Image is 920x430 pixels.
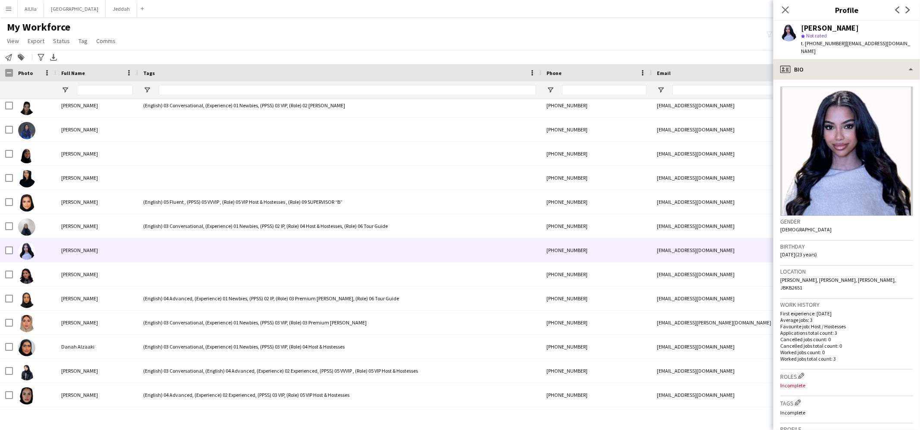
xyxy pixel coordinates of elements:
[36,52,46,62] app-action-btn: Advanced filters
[16,52,26,62] app-action-btn: Add to tag
[541,311,652,334] div: [PHONE_NUMBER]
[652,287,824,310] div: [EMAIL_ADDRESS][DOMAIN_NAME]
[780,323,913,330] p: Favourite job: Host / Hostesses
[780,268,913,275] h3: Location
[44,0,106,17] button: [GEOGRAPHIC_DATA]
[652,262,824,286] div: [EMAIL_ADDRESS][DOMAIN_NAME]
[61,199,98,205] span: [PERSON_NAME]
[18,267,35,284] img: Dana Sayyadah
[138,214,541,238] div: (English) 03 Conversational, (Experience) 01 Newbies, (PPSS) 02 IP, (Role) 04 Host & Hostesses, (...
[138,311,541,334] div: (English) 03 Conversational, (Experience) 01 Newbies, (PPSS) 03 VIP, (Role) 03 Premium [PERSON_NAME]
[18,243,35,260] img: Dana Saleh
[780,277,896,291] span: [PERSON_NAME], [PERSON_NAME], [PERSON_NAME], JBKB2651
[541,93,652,117] div: [PHONE_NUMBER]
[138,287,541,310] div: (English) 04 Advanced, (Experience) 01 Newbies, (PPSS) 02 IP, (Role) 03 Premium [PERSON_NAME], (R...
[61,319,98,326] span: [PERSON_NAME]
[780,317,913,323] p: Average jobs: 3
[541,166,652,190] div: [PHONE_NUMBER]
[159,85,536,95] input: Tags Filter Input
[780,310,913,317] p: First experience: [DATE]
[541,214,652,238] div: [PHONE_NUMBER]
[138,190,541,214] div: (English) 05 Fluent , (PPSS) 05 VVVIP , (Role) 05 VIP Host & Hostesses , (Role) 09 SUPERVISOR “B”
[806,32,827,39] span: Not rated
[780,336,913,343] p: Cancelled jobs count: 0
[18,170,35,187] img: dana bukhari
[652,383,824,407] div: [EMAIL_ADDRESS][DOMAIN_NAME]
[652,311,824,334] div: [EMAIL_ADDRESS][PERSON_NAME][DOMAIN_NAME]
[780,349,913,355] p: Worked jobs count: 0
[773,4,920,16] h3: Profile
[143,86,151,94] button: Open Filter Menu
[138,93,541,117] div: (English) 03 Conversational, (Experience) 01 Newbies, (PPSS) 03 VIP, (Role) 02 [PERSON_NAME]
[652,118,824,141] div: [EMAIL_ADDRESS][DOMAIN_NAME]
[61,70,85,76] span: Full Name
[652,359,824,383] div: [EMAIL_ADDRESS][DOMAIN_NAME]
[801,40,846,47] span: t. [PHONE_NUMBER]
[61,271,98,277] span: [PERSON_NAME]
[61,368,98,374] span: [PERSON_NAME]
[546,70,562,76] span: Phone
[780,371,913,380] h3: Roles
[18,194,35,212] img: Dana Khalil
[541,118,652,141] div: [PHONE_NUMBER]
[3,52,14,62] app-action-btn: Notify workforce
[652,335,824,358] div: [EMAIL_ADDRESS][DOMAIN_NAME]
[61,392,98,398] span: [PERSON_NAME]
[541,142,652,165] div: [PHONE_NUMBER]
[801,24,859,32] div: [PERSON_NAME]
[773,59,920,80] div: Bio
[3,35,22,47] a: View
[652,93,824,117] div: [EMAIL_ADDRESS][DOMAIN_NAME]
[7,21,70,34] span: My Workforce
[562,85,647,95] input: Phone Filter Input
[780,218,913,225] h3: Gender
[138,335,541,358] div: (English) 03 Conversational, (Experience) 01 Newbies, (PPSS) 03 VIP, (Role) 04 Host & Hostesses
[61,223,98,229] span: [PERSON_NAME]
[93,35,119,47] a: Comms
[61,247,98,253] span: [PERSON_NAME]
[50,35,73,47] a: Status
[780,301,913,308] h3: Work history
[780,355,913,362] p: Worked jobs total count: 3
[18,0,44,17] button: AlUla
[652,166,824,190] div: [EMAIL_ADDRESS][DOMAIN_NAME]
[657,86,665,94] button: Open Filter Menu
[801,40,910,54] span: | [EMAIL_ADDRESS][DOMAIN_NAME]
[780,87,913,216] img: Crew avatar or photo
[541,190,652,214] div: [PHONE_NUMBER]
[143,70,155,76] span: Tags
[652,238,824,262] div: [EMAIL_ADDRESS][DOMAIN_NAME]
[18,122,35,139] img: Dana Azez
[780,343,913,349] p: Cancelled jobs total count: 0
[541,335,652,358] div: [PHONE_NUMBER]
[18,146,35,163] img: Dana Binmansour
[541,287,652,310] div: [PHONE_NUMBER]
[61,150,98,157] span: [PERSON_NAME]
[18,291,35,308] img: Danah Almansour
[541,383,652,407] div: [PHONE_NUMBER]
[61,86,69,94] button: Open Filter Menu
[652,214,824,238] div: [EMAIL_ADDRESS][DOMAIN_NAME]
[18,315,35,332] img: Danah Alsadi
[7,37,19,45] span: View
[18,218,35,236] img: Dana Mirah
[541,359,652,383] div: [PHONE_NUMBER]
[780,382,913,389] p: Incomplete
[780,398,913,407] h3: Tags
[541,262,652,286] div: [PHONE_NUMBER]
[24,35,48,47] a: Export
[780,330,913,336] p: Applications total count: 3
[138,359,541,383] div: (English) 03 Conversational, (English) 04 Advanced, (Experience) 02 Experienced, (PPSS) 05 VVVIP ...
[61,126,98,133] span: [PERSON_NAME]
[77,85,133,95] input: Full Name Filter Input
[18,387,35,405] img: Dania Hajjar
[780,243,913,250] h3: Birthday
[138,383,541,407] div: (English) 04 Advanced, (Experience) 02 Experienced, (PPSS) 03 VIP, (Role) 05 VIP Host & Hostesses
[18,363,35,380] img: Dania Alfuraih
[28,37,44,45] span: Export
[48,52,59,62] app-action-btn: Export XLSX
[61,102,98,109] span: [PERSON_NAME]
[96,37,116,45] span: Comms
[780,226,832,233] span: [DEMOGRAPHIC_DATA]
[652,142,824,165] div: [EMAIL_ADDRESS][DOMAIN_NAME]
